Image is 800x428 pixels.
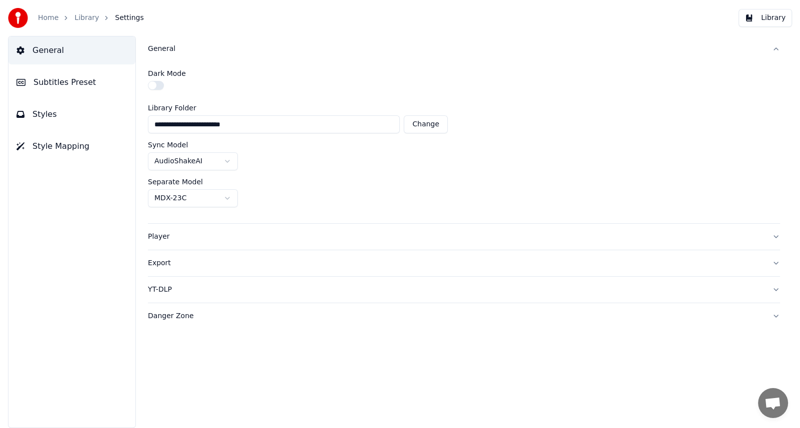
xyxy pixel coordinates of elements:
span: Style Mapping [32,140,89,152]
button: Export [148,250,780,276]
a: Home [38,13,58,23]
span: Styles [32,108,57,120]
button: Change [404,115,448,133]
img: youka [8,8,28,28]
button: Player [148,224,780,250]
button: Danger Zone [148,303,780,329]
button: YT-DLP [148,277,780,303]
button: Styles [8,100,135,128]
button: General [148,36,780,62]
div: Danger Zone [148,311,764,321]
label: Library Folder [148,104,448,111]
label: Sync Model [148,141,188,148]
button: General [8,36,135,64]
button: Subtitles Preset [8,68,135,96]
span: Settings [115,13,143,23]
a: Library [74,13,99,23]
div: YT-DLP [148,285,764,295]
a: 채팅 열기 [758,388,788,418]
div: Export [148,258,764,268]
div: Player [148,232,764,242]
span: General [32,44,64,56]
button: Style Mapping [8,132,135,160]
label: Dark Mode [148,70,186,77]
button: Library [739,9,792,27]
label: Separate Model [148,178,203,185]
div: General [148,44,764,54]
span: Subtitles Preset [33,76,96,88]
nav: breadcrumb [38,13,144,23]
div: General [148,62,780,223]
